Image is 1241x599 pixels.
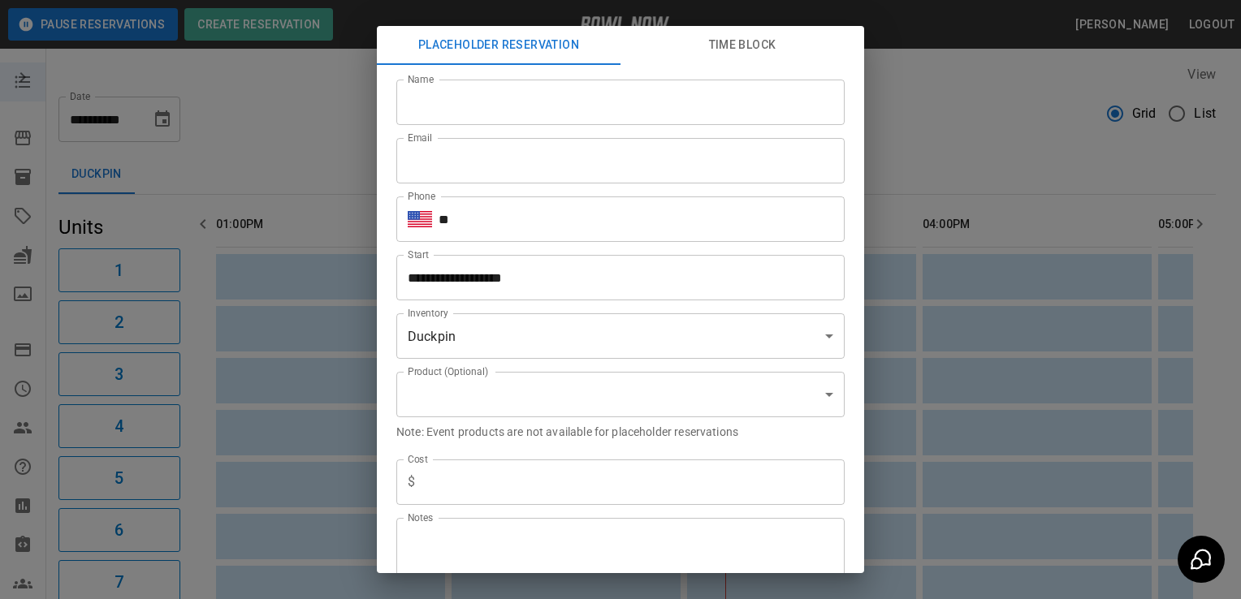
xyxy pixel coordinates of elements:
div: ​ [396,372,845,417]
label: Start [408,248,429,261]
input: Choose date, selected date is Oct 2, 2025 [396,255,833,300]
p: Note: Event products are not available for placeholder reservations [396,424,845,440]
p: $ [408,472,415,492]
button: Time Block [620,26,864,65]
button: Placeholder Reservation [377,26,620,65]
div: Duckpin [396,313,845,359]
button: Select country [408,207,432,231]
label: Phone [408,189,435,203]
